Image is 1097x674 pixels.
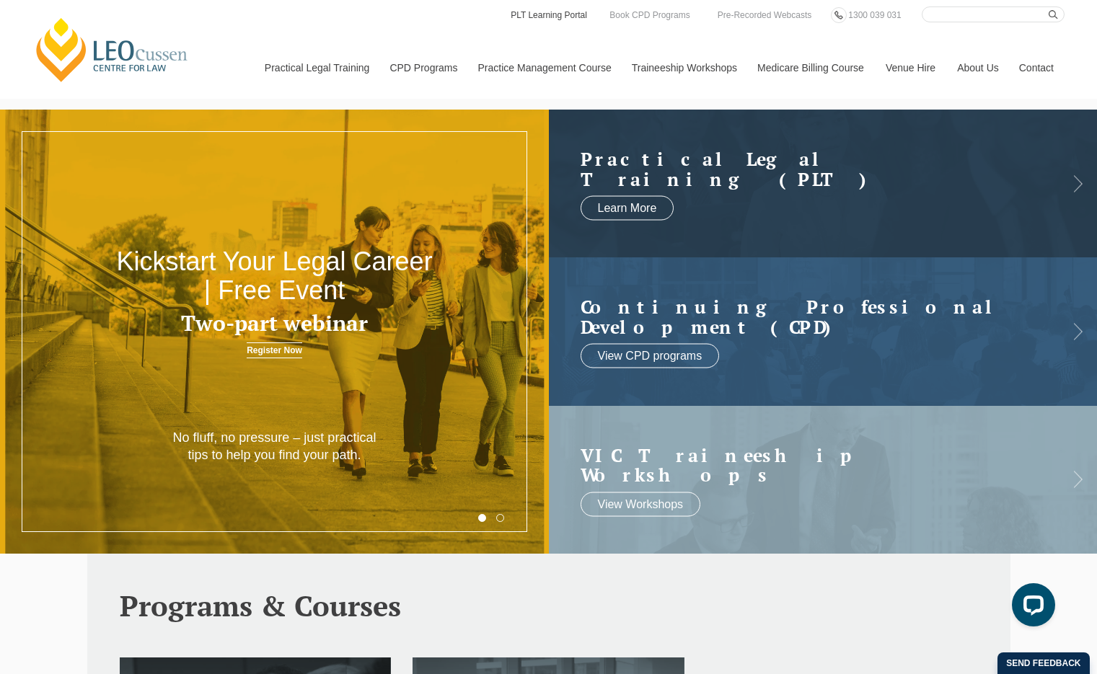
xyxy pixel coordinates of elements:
h2: Practical Legal Training (PLT) [581,149,1037,189]
a: Contact [1008,37,1065,99]
a: Learn More [581,196,674,221]
a: View CPD programs [581,344,720,368]
a: VIC Traineeship Workshops [581,445,1037,484]
p: No fluff, no pressure – just practical tips to help you find your path. [164,430,384,464]
a: Traineeship Workshops [621,37,746,99]
h2: Continuing Professional Development (CPD) [581,297,1037,337]
a: Pre-Recorded Webcasts [714,7,816,23]
iframe: LiveChat chat widget [1000,577,1061,638]
a: Book CPD Programs [606,7,693,23]
a: Medicare Billing Course [746,37,875,99]
a: About Us [946,37,1008,99]
a: PLT Learning Portal [509,7,589,23]
span: 1300 039 031 [848,10,901,20]
a: Venue Hire [875,37,946,99]
h2: Programs & Courses [120,590,978,621]
h3: Two-part webinar [110,311,439,335]
button: 2 [496,514,504,522]
a: CPD Programs [379,37,467,99]
button: 1 [478,514,486,522]
a: View Workshops [581,492,701,516]
a: [PERSON_NAME] Centre for Law [32,16,192,84]
a: 1300 039 031 [845,7,904,23]
h2: Kickstart Your Legal Career | Free Event [110,247,439,304]
a: Practical Legal Training [254,37,379,99]
a: Practice Management Course [467,37,621,99]
a: Practical LegalTraining (PLT) [581,149,1037,189]
a: Register Now [247,342,302,358]
a: Continuing ProfessionalDevelopment (CPD) [581,297,1037,337]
